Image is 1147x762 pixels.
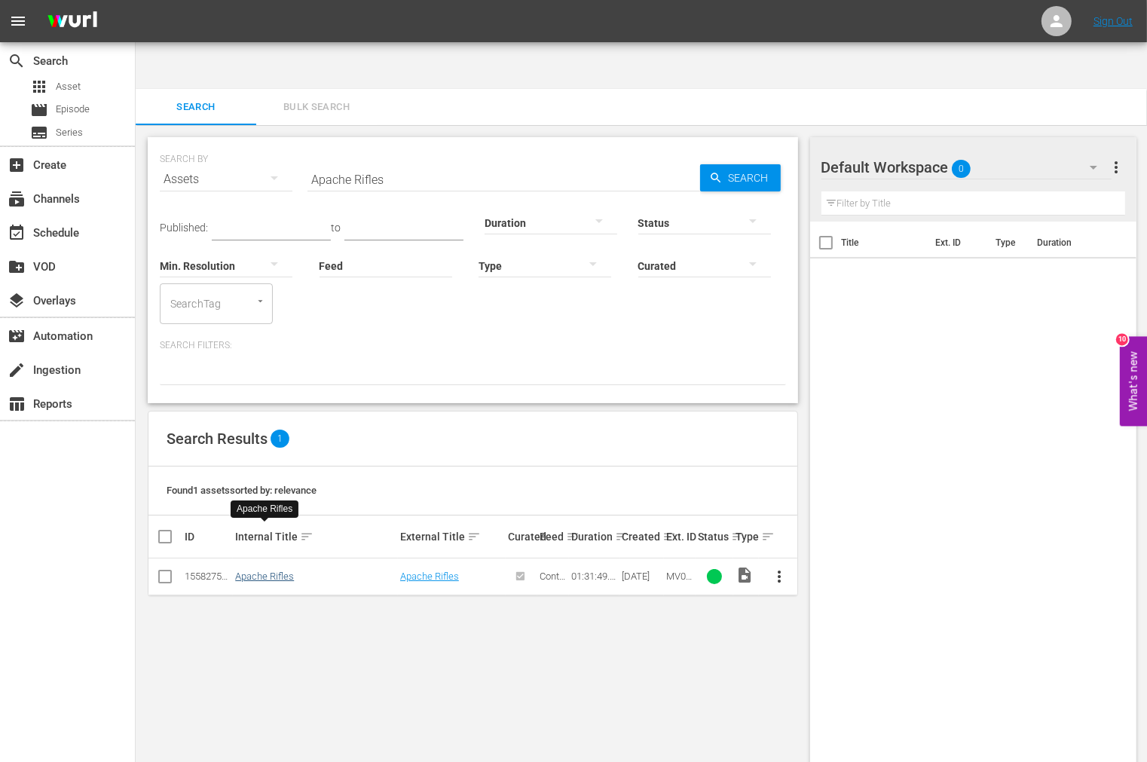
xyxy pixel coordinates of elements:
[253,294,268,308] button: Open
[237,503,292,516] div: Apache Rifles
[622,571,662,582] div: [DATE]
[400,528,503,546] div: External Title
[700,164,781,191] button: Search
[185,531,231,543] div: ID
[8,361,26,379] span: Ingestion
[736,528,757,546] div: Type
[8,258,26,276] span: VOD
[615,530,629,543] span: sort
[566,530,580,543] span: sort
[160,339,786,352] p: Search Filters:
[622,528,662,546] div: Created
[1120,336,1147,426] button: Open Feedback Widget
[9,12,27,30] span: menu
[30,78,48,96] span: Asset
[167,485,317,496] span: Found 1 assets sorted by: relevance
[821,146,1112,188] div: Default Workspace
[331,222,341,234] span: to
[8,327,26,345] span: Automation
[761,558,797,595] button: more_vert
[145,99,247,116] span: Search
[8,156,26,174] span: Create
[160,222,208,234] span: Published:
[736,566,754,584] span: Video
[540,528,567,546] div: Feed
[1093,15,1133,27] a: Sign Out
[770,568,788,586] span: more_vert
[8,292,26,310] span: Overlays
[271,430,289,448] span: 1
[235,571,294,582] a: Apache Rifles
[571,528,617,546] div: Duration
[30,101,48,119] span: Episode
[467,530,481,543] span: sort
[666,571,692,593] span: MV0037F
[1028,222,1118,264] th: Duration
[185,571,231,582] div: 155827514
[167,430,268,448] span: Search Results
[56,79,81,94] span: Asset
[1107,149,1125,185] button: more_vert
[160,158,292,200] div: Assets
[662,530,676,543] span: sort
[235,528,396,546] div: Internal Title
[698,528,731,546] div: Status
[666,531,693,543] div: Ext. ID
[400,571,459,582] a: Apache Rifles
[265,99,368,116] span: Bulk Search
[842,222,926,264] th: Title
[571,571,617,582] div: 01:31:49.247
[56,102,90,117] span: Episode
[8,52,26,70] span: Search
[300,530,314,543] span: sort
[36,4,109,39] img: ans4CAIJ8jUAAAAAAAAAAAAAAAAAAAAAAAAgQb4GAAAAAAAAAAAAAAAAAAAAAAAAJMjXAAAAAAAAAAAAAAAAAAAAAAAAgAT5G...
[8,395,26,413] span: Reports
[8,224,26,242] span: Schedule
[926,222,987,264] th: Ext. ID
[1107,158,1125,176] span: more_vert
[723,164,781,191] span: Search
[731,530,745,543] span: sort
[952,153,971,185] span: 0
[1116,333,1128,345] div: 10
[540,571,565,593] span: Content
[56,125,83,140] span: Series
[30,124,48,142] span: Series
[986,222,1028,264] th: Type
[8,190,26,208] span: Channels
[508,531,535,543] div: Curated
